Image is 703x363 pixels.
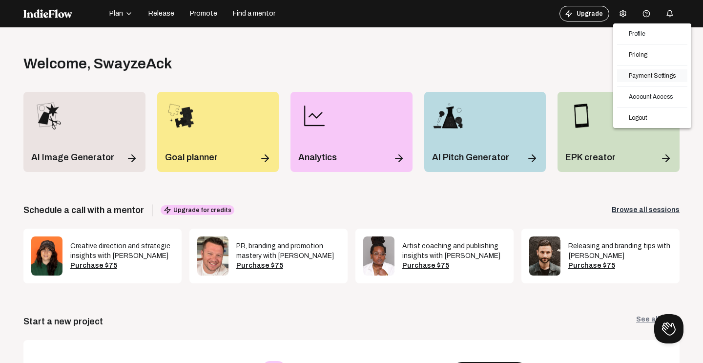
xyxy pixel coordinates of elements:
[617,48,687,61] a: Pricing
[617,27,687,40] a: Profile
[617,111,687,124] a: Logout
[654,314,683,343] iframe: Toggle Customer Support
[617,69,687,82] a: Payment Settings
[617,90,687,103] a: Account Access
